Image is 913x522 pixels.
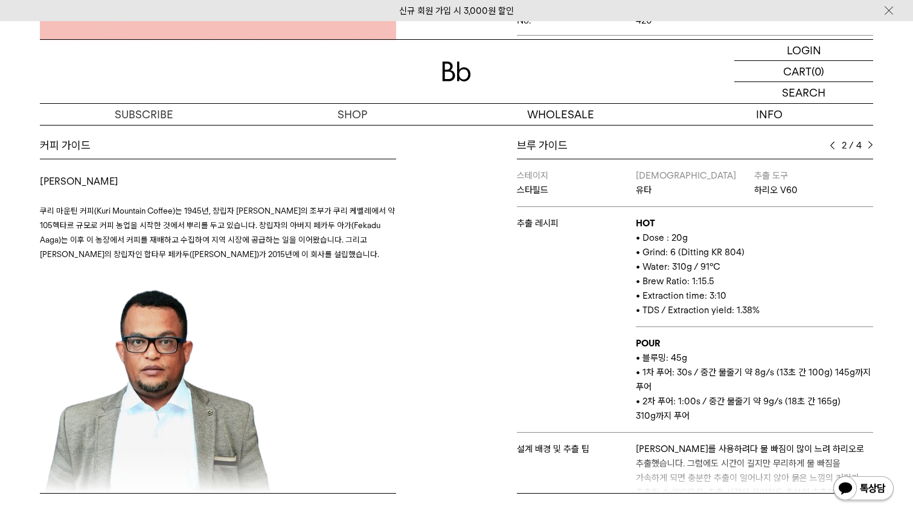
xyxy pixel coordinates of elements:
[787,40,821,60] p: LOGIN
[734,40,873,61] a: LOGIN
[399,5,514,16] a: 신규 회원 가입 시 3,000원 할인
[636,218,655,229] b: HOT
[456,104,665,125] p: WHOLESALE
[517,170,548,181] span: 스테이지
[665,104,873,125] p: INFO
[782,82,825,103] p: SEARCH
[40,206,395,259] span: 쿠리 마운틴 커피(Kuri Mountain Coffee)는 1945년, 창립자 [PERSON_NAME]의 조부가 쿠리 케벨레에서 약 105헥타르 규모로 커피 농업을 시작한 것...
[636,232,688,243] span: • Dose : 20g
[636,305,760,316] span: • TDS / Extraction yield: 1.38%
[754,170,788,181] span: 추출 도구
[754,183,873,197] p: 하리오 V60
[636,338,660,349] b: POUR
[517,138,873,153] div: 브루 가이드
[734,61,873,82] a: CART (0)
[636,261,720,272] span: • Water: 310g / 91°C
[636,352,687,363] span: • 블루밍: 45g
[832,475,895,504] img: 카카오톡 채널 1:1 채팅 버튼
[849,138,854,153] span: /
[442,62,471,81] img: 로고
[40,176,118,187] span: [PERSON_NAME]
[636,442,873,514] p: [PERSON_NAME]를 사용하려다 물 빠짐이 많이 느려 하리오로 추출했습니다. 그럼에도 시간이 길지만 무리하게 물 빠짐을 가속하게 되면 충분한 추출이 일어나지 않아 묽은 ...
[856,138,862,153] span: 4
[841,138,847,153] span: 2
[812,61,824,81] p: (0)
[636,367,871,392] span: • 1차 푸어: 30s / 중간 물줄기 약 8g/s (13초 간 100g) 145g까지 푸어
[636,247,745,258] span: • Grind: 6 (Ditting KR 804)
[517,442,636,456] p: 설계 배경 및 추츨 팁
[783,61,812,81] p: CART
[636,290,726,301] span: • Extraction time: 3:10
[636,170,736,181] span: [DEMOGRAPHIC_DATA]
[517,216,636,231] p: 추출 레시피
[40,104,248,125] a: SUBSCRIBE
[636,276,714,287] span: • Brew Ratio: 1:15.5
[636,396,841,421] span: • 2차 푸어: 1:00s / 중간 물줄기 약 9g/s (18초 간 165g) 310g까지 푸어
[636,183,755,197] p: 유타
[40,138,396,153] div: 커피 가이드
[248,104,456,125] a: SHOP
[517,183,636,197] p: 스타필드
